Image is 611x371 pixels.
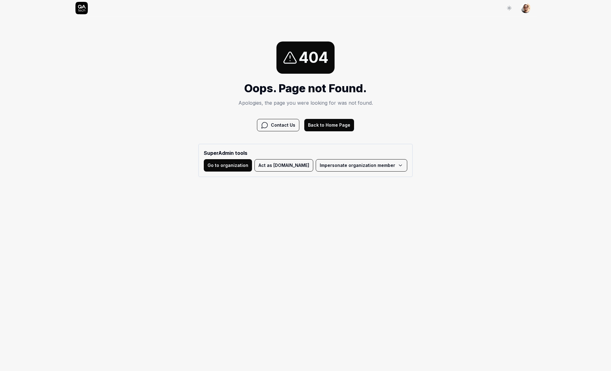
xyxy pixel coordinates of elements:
h1: Oops. Page not Found. [198,80,413,97]
p: Apologies, the page you were looking for was not found. [198,99,413,107]
span: 404 [299,46,328,69]
button: Back to Home Page [304,119,354,131]
b: SuperAdmin tools [204,149,407,157]
button: Act as [DOMAIN_NAME] [254,159,313,172]
button: Impersonate organization member [316,159,407,172]
img: 704fe57e-bae9-4a0d-8bcb-c4203d9f0bb2.jpeg [521,3,531,13]
button: Contact Us [257,119,299,131]
button: Go to organization [204,159,252,172]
